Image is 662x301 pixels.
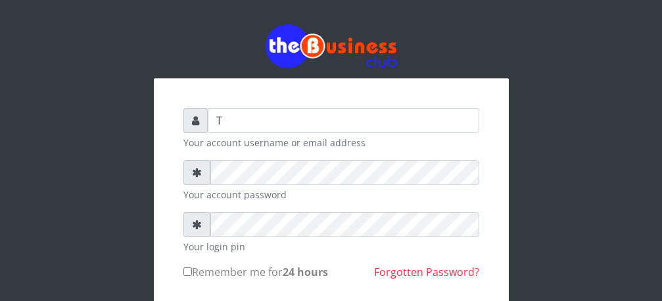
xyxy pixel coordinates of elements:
[183,188,479,202] small: Your account password
[374,265,479,279] a: Forgotten Password?
[208,108,479,133] input: Username or email address
[283,265,328,279] b: 24 hours
[183,136,479,150] small: Your account username or email address
[183,264,328,280] label: Remember me for
[183,240,479,254] small: Your login pin
[183,267,192,276] input: Remember me for24 hours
